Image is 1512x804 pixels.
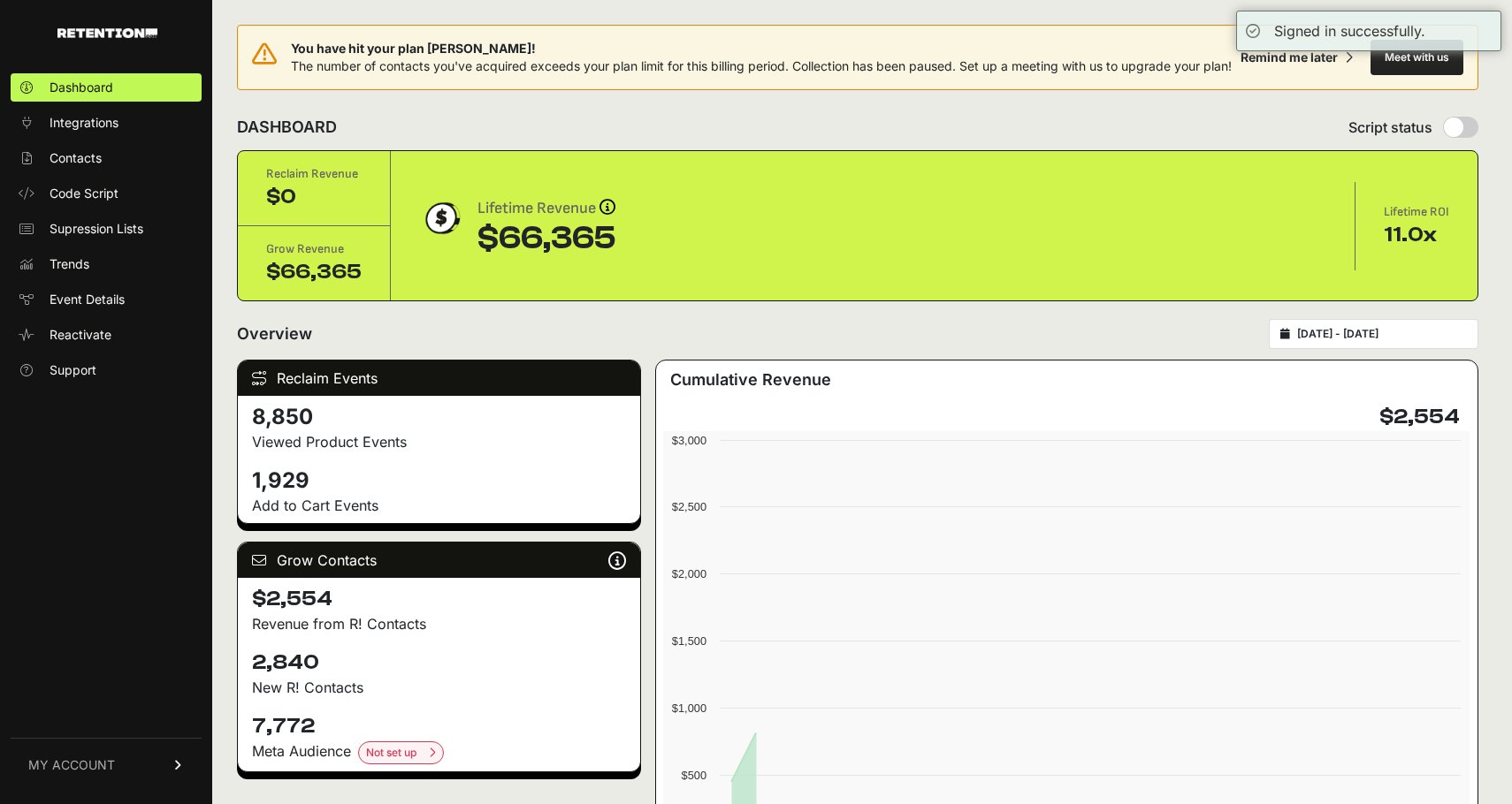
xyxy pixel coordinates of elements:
[672,434,706,447] text: $3,000
[50,361,96,379] span: Support
[252,495,626,516] p: Add to Cart Events
[1384,203,1449,221] div: Lifetime ROI
[50,326,111,344] span: Reactivate
[252,431,626,452] p: Viewed Product Events
[252,740,626,764] div: Meta Audience
[237,115,337,140] h2: DASHBOARD
[1379,403,1460,431] h4: $2,554
[672,567,706,580] text: $2,000
[477,196,616,221] div: Lifetime Revenue
[670,368,831,392] h3: Cumulative Revenue
[252,677,626,698] p: New R! Contacts
[28,756,115,774] span: MY ACCOUNT
[238,360,640,396] div: Reclaim Events
[11,738,202,792] a: MY ACCOUNT
[50,114,118,132] span: Integrations
[50,255,89,273] span: Trends
[50,185,118,202] span: Code Script
[11,179,202,208] a: Code Script
[672,702,706,715] text: $1,000
[57,28,157,38] img: Retention.com
[11,321,202,349] a: Reactivate
[11,250,202,278] a: Trends
[11,215,202,243] a: Supression Lists
[1384,221,1449,249] div: 11.0x
[11,144,202,172] a: Contacts
[266,258,362,286] div: $66,365
[11,109,202,137] a: Integrations
[1241,49,1338,66] div: Remind me later
[419,196,463,240] img: dollar-coin-05c43ed7efb7bc0c12610022525b4bbbb207c7efeef5aecc26f025e68dcafac9.png
[252,403,626,431] h4: 8,850
[252,585,626,613] h4: $2,554
[477,221,616,256] div: $66,365
[672,634,706,648] text: $1,500
[50,149,102,167] span: Contacts
[1348,117,1432,138] span: Script status
[252,712,626,740] h4: 7,772
[1371,40,1463,75] button: Meet with us
[266,165,362,183] div: Reclaim Revenue
[266,240,362,258] div: Grow Revenue
[50,79,113,96] span: Dashboard
[252,613,626,634] p: Revenue from R! Contacts
[672,500,706,513] text: $2,500
[50,220,143,238] span: Supression Lists
[11,285,202,314] a: Event Details
[291,58,1232,73] span: The number of contacts you've acquired exceeds your plan limit for this billing period. Collectio...
[238,542,640,578] div: Grow Contacts
[252,649,626,677] h4: 2,840
[50,291,125,308] span: Event Details
[1233,42,1360,73] button: Remind me later
[1274,20,1425,42] div: Signed in successfully.
[11,73,202,102] a: Dashboard
[682,769,706,782] text: $500
[291,40,1232,57] span: You have hit your plan [PERSON_NAME]!
[266,183,362,211] div: $0
[237,322,312,346] h2: Overview
[252,466,626,495] h4: 1,929
[11,356,202,384] a: Support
